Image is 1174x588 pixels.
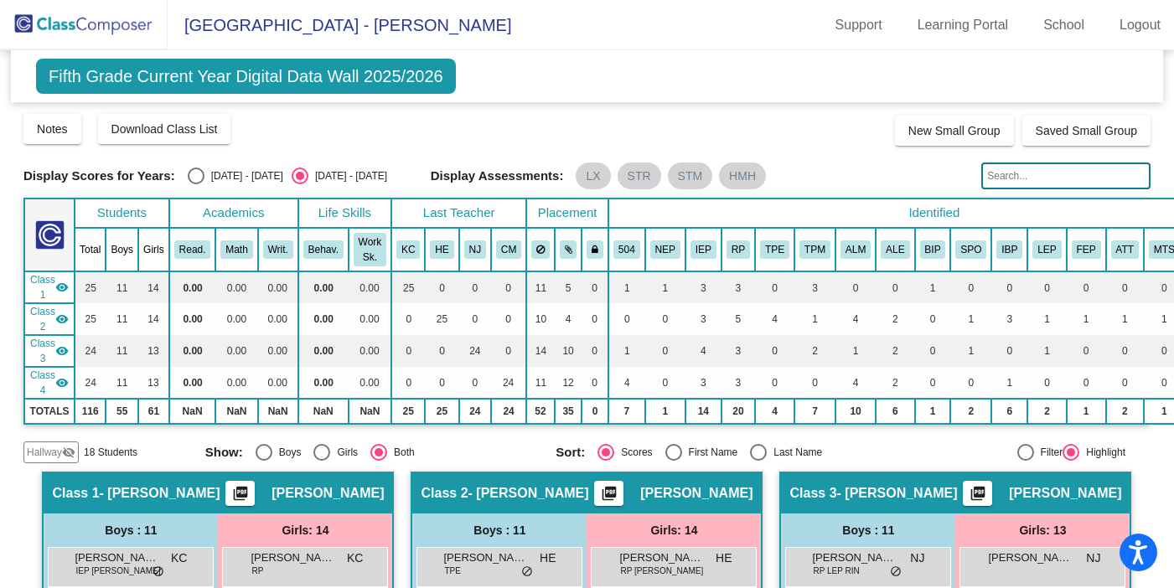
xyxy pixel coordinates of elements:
td: 0.00 [215,335,257,367]
td: 0 [645,335,685,367]
td: 0 [645,367,685,399]
td: 0 [1067,335,1106,367]
th: Attendance Concern [1106,228,1144,271]
button: Writ. [263,240,293,259]
td: 1 [1067,303,1106,335]
td: 11 [106,335,138,367]
div: Boys : 11 [781,513,955,547]
a: Support [822,12,896,39]
span: [PERSON_NAME] [272,485,384,502]
button: Read. [174,240,211,259]
td: 0.00 [258,271,298,303]
span: TPE [444,565,460,577]
span: KC [347,549,363,567]
button: ATT [1111,240,1139,259]
td: 25 [75,271,106,303]
td: 1 [1027,335,1066,367]
th: English Language Learner- Fluent English Proficiency [1067,228,1106,271]
td: 4 [685,335,721,367]
td: 4 [755,303,794,335]
td: Nickie Jackson - Jackson [24,335,75,367]
a: Logout [1106,12,1174,39]
div: Boys : 11 [44,513,218,547]
th: Talent Pool - ELA [755,228,794,271]
td: 0.00 [298,271,349,303]
td: 11 [106,367,138,399]
td: 0.00 [215,303,257,335]
span: 18 Students [84,445,137,460]
button: Download Class List [98,114,231,144]
td: 0 [1027,271,1066,303]
td: NaN [258,399,298,424]
td: 0 [991,335,1027,367]
th: Kathryn Cox [391,228,425,271]
span: [PERSON_NAME] Del [PERSON_NAME] [812,549,896,566]
td: 2 [950,399,991,424]
mat-radio-group: Select an option [205,444,543,461]
td: 0 [915,303,951,335]
span: RP [251,565,263,577]
td: 0.00 [215,367,257,399]
td: 0 [755,367,794,399]
th: Last Teacher [391,199,526,228]
th: Boys [106,228,138,271]
td: 0 [582,271,608,303]
mat-radio-group: Select an option [556,444,893,461]
td: NaN [215,399,257,424]
td: 24 [459,399,491,424]
td: 1 [991,367,1027,399]
td: 4 [608,367,645,399]
div: First Name [682,445,738,460]
td: 11 [526,367,555,399]
th: Behavior Intervention Plan [915,228,951,271]
span: [PERSON_NAME] [251,549,334,566]
div: Highlight [1079,445,1125,460]
a: Learning Portal [904,12,1022,39]
td: 0 [491,303,526,335]
td: Cindy Mann - Mann [24,367,75,399]
td: 1 [1027,303,1066,335]
td: 0 [1106,271,1144,303]
button: FEP [1072,240,1101,259]
td: 61 [138,399,169,424]
span: [PERSON_NAME] [640,485,752,502]
mat-chip: LX [576,162,610,189]
mat-chip: HMH [719,162,766,189]
span: NJ [1086,549,1100,567]
td: 2 [876,335,914,367]
td: 0 [425,367,458,399]
td: 1 [1067,399,1106,424]
td: 1 [950,335,991,367]
span: - [PERSON_NAME] [100,485,220,502]
span: Class 3 [789,485,836,502]
td: 10 [555,335,582,367]
td: 0 [991,271,1027,303]
button: NEP [650,240,680,259]
span: Class 3 [30,336,55,366]
td: 0 [608,303,645,335]
span: Hallway [27,445,62,460]
mat-icon: visibility [55,376,69,389]
td: 7 [794,399,835,424]
mat-radio-group: Select an option [188,168,387,184]
td: 1 [608,335,645,367]
button: BIP [920,240,946,259]
button: IBP [996,240,1022,259]
td: 0 [425,335,458,367]
span: [GEOGRAPHIC_DATA] - [PERSON_NAME] [168,12,511,39]
th: Total [75,228,106,271]
th: Adavanced Learning Plan ELA [876,228,914,271]
mat-icon: visibility_off [62,446,75,459]
th: English Language Learner Limited English Proficiency [1027,228,1066,271]
th: English Language Learner - Non English Proficient [645,228,685,271]
button: RP [727,240,750,259]
td: 20 [721,399,755,424]
td: 3 [721,367,755,399]
div: Boys [272,445,302,460]
button: 504 [613,240,640,259]
th: Nickie Jackson [459,228,491,271]
td: 0 [1106,335,1144,367]
button: LEP [1032,240,1061,259]
td: 2 [876,367,914,399]
button: HE [430,240,453,259]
